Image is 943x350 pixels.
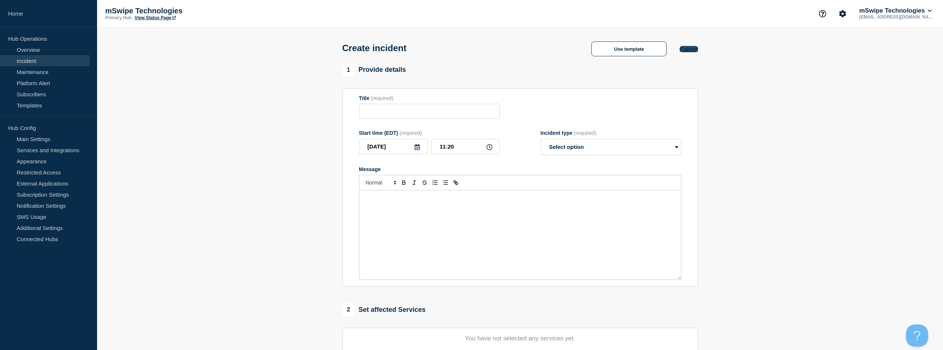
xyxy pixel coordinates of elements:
div: Set affected Services [342,303,426,316]
div: Start time (EDT) [359,130,500,136]
button: Toggle ordered list [430,178,440,187]
iframe: Help Scout Beacon - Open [906,324,928,347]
input: YYYY-MM-DD [359,139,428,154]
button: Toggle italic text [409,178,419,187]
div: Provide details [342,64,406,76]
h1: Create incident [342,43,406,53]
p: [EMAIL_ADDRESS][DOMAIN_NAME] [858,14,935,20]
div: Message [359,166,681,172]
div: Title [359,95,500,101]
a: View Status Page [135,15,176,20]
button: Support [815,6,830,21]
button: Toggle bulleted list [440,178,451,187]
input: HH:MM [431,139,500,154]
button: Account settings [835,6,850,21]
div: Message [359,190,681,279]
span: (required) [574,130,597,136]
button: Use template [591,41,667,56]
div: Incident type [541,130,681,136]
p: mSwipe Technologies [105,7,253,15]
span: 1 [342,64,355,76]
span: 2 [342,303,355,316]
span: (required) [371,95,394,101]
p: Primary Hub [105,15,132,20]
p: You have not selected any services yet. [359,335,681,342]
button: Toggle strikethrough text [419,178,430,187]
button: mSwipe Technologies [858,7,933,14]
button: Cancel [680,46,698,52]
span: (required) [399,130,422,136]
span: Font size [362,178,399,187]
button: Toggle link [451,178,461,187]
input: Title [359,104,500,119]
button: Toggle bold text [399,178,409,187]
select: Incident type [541,139,681,155]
